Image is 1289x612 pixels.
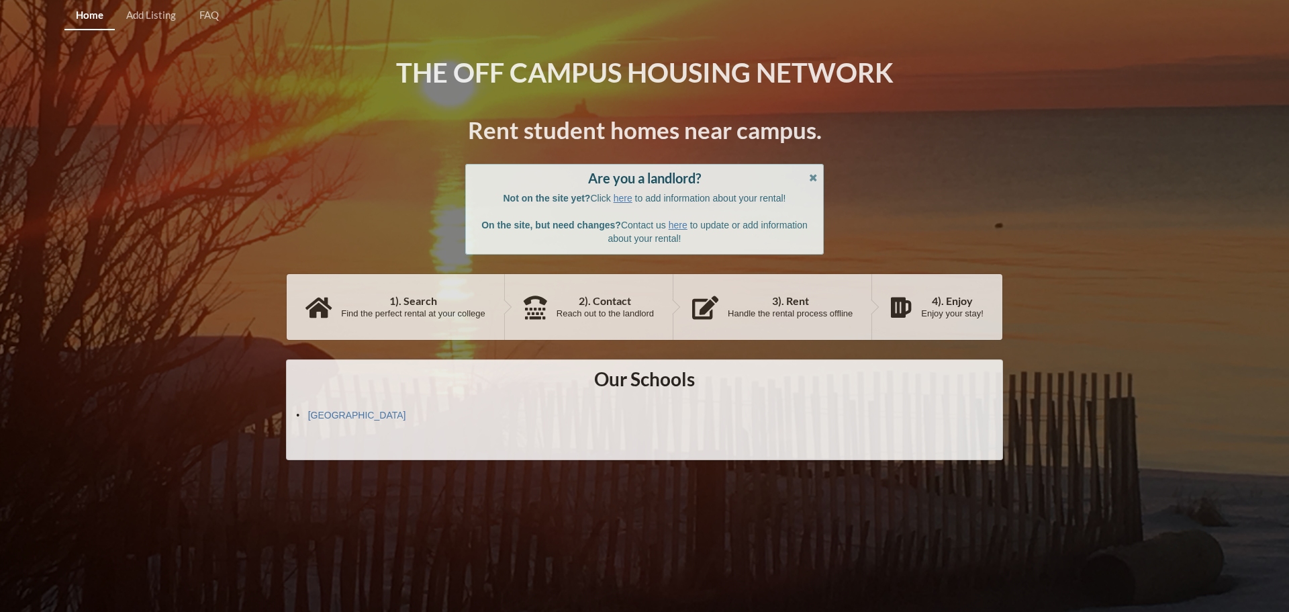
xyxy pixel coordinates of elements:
span: Contact us to update or add information about your rental! [481,220,808,244]
div: Reach out to the landlord [557,308,654,319]
a: [GEOGRAPHIC_DATA] [308,410,406,421]
a: Home [64,1,115,30]
span: Click to add information about your rental! [504,193,786,204]
div: Handle the rental process offline [728,308,853,319]
h1: The Off Campus Housing Network [396,56,894,90]
div: 1). Search [341,296,485,306]
a: here [614,193,632,204]
div: 2). Contact [557,296,654,306]
a: FAQ [188,1,230,30]
a: here [669,220,687,230]
h1: Rent student homes near campus. [468,115,822,145]
div: Enjoy your stay! [921,308,984,319]
b: On the site, but need changes? [481,220,621,230]
div: Find the perfect rental at your college [341,308,485,319]
div: Are you a landlord? [479,171,810,185]
div: 3). Rent [728,296,853,306]
a: Add Listing [115,1,187,30]
b: Not on the site yet? [504,193,591,204]
h1: Our Schools [594,367,695,391]
div: 4). Enjoy [921,296,984,306]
